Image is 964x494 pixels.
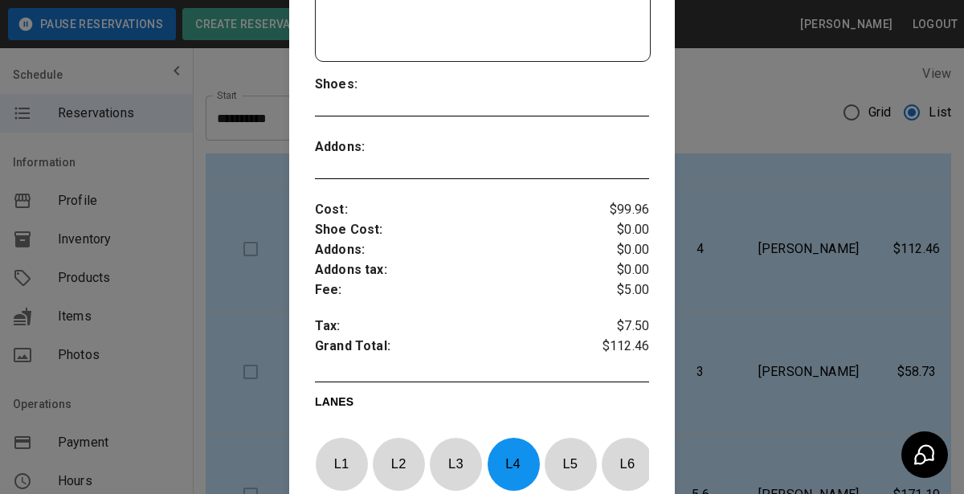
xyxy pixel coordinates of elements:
p: Addons : [315,240,594,260]
p: $5.00 [594,280,649,300]
p: L 1 [315,445,368,483]
p: Cost : [315,200,594,220]
p: Shoe Cost : [315,220,594,240]
p: LANES [315,394,649,416]
p: L 5 [544,445,597,483]
p: $99.96 [594,200,649,220]
p: Addons : [315,137,398,157]
p: Fee : [315,280,594,300]
p: L 3 [429,445,482,483]
p: Addons tax : [315,260,594,280]
p: $0.00 [594,220,649,240]
p: L 4 [487,445,540,483]
p: $0.00 [594,260,649,280]
p: L 2 [372,445,425,483]
p: $112.46 [594,337,649,361]
p: Grand Total : [315,337,594,361]
p: $0.00 [594,240,649,260]
p: L 6 [601,445,654,483]
p: Shoes : [315,75,398,95]
p: Tax : [315,316,594,337]
p: $7.50 [594,316,649,337]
